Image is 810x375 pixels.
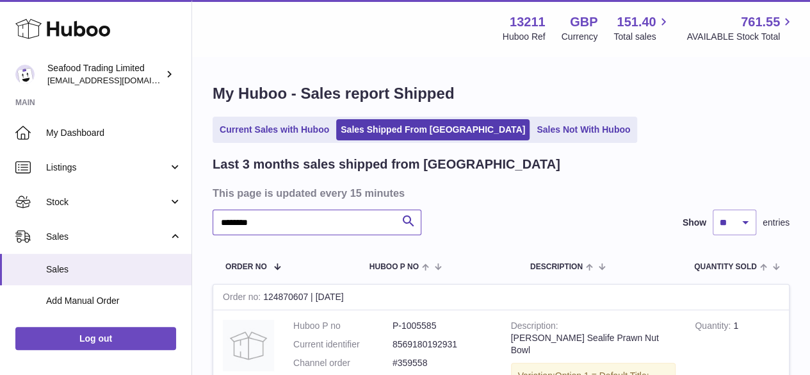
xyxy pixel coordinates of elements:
span: entries [763,217,790,229]
span: Sales [46,263,182,276]
span: AVAILABLE Stock Total [686,31,795,43]
span: 151.40 [617,13,656,31]
strong: Quantity [695,321,733,334]
div: 124870607 | [DATE] [213,285,789,310]
dd: #359558 [393,357,492,369]
span: [EMAIL_ADDRESS][DOMAIN_NAME] [47,75,188,85]
span: Total sales [613,31,670,43]
span: Listings [46,162,168,174]
h1: My Huboo - Sales report Shipped [213,83,790,104]
strong: Order no [223,292,263,305]
a: Log out [15,327,176,350]
span: My Dashboard [46,127,182,139]
div: Seafood Trading Limited [47,62,163,87]
div: Currency [562,31,598,43]
span: Description [530,263,583,271]
a: Current Sales with Huboo [215,119,334,140]
img: internalAdmin-13211@internal.huboo.com [15,65,35,84]
h2: Last 3 months sales shipped from [GEOGRAPHIC_DATA] [213,156,560,173]
span: Order No [225,263,267,271]
span: Huboo P no [369,263,419,271]
a: 761.55 AVAILABLE Stock Total [686,13,795,43]
label: Show [683,217,706,229]
a: Sales Shipped From [GEOGRAPHIC_DATA] [336,119,530,140]
span: Quantity Sold [694,263,757,271]
dd: P-1005585 [393,320,492,332]
div: Huboo Ref [503,31,546,43]
span: 761.55 [741,13,780,31]
dt: Channel order [293,357,393,369]
span: Sales [46,231,168,243]
a: Sales Not With Huboo [532,119,635,140]
strong: Description [511,321,558,334]
a: 151.40 Total sales [613,13,670,43]
span: Stock [46,196,168,208]
dt: Huboo P no [293,320,393,332]
dd: 8569180192931 [393,338,492,351]
h3: This page is updated every 15 minutes [213,186,786,200]
span: Add Manual Order [46,295,182,307]
strong: GBP [570,13,597,31]
strong: 13211 [510,13,546,31]
img: no-photo.jpg [223,320,274,371]
div: [PERSON_NAME] Sealife Prawn Nut Bowl [511,332,676,356]
dt: Current identifier [293,338,393,351]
